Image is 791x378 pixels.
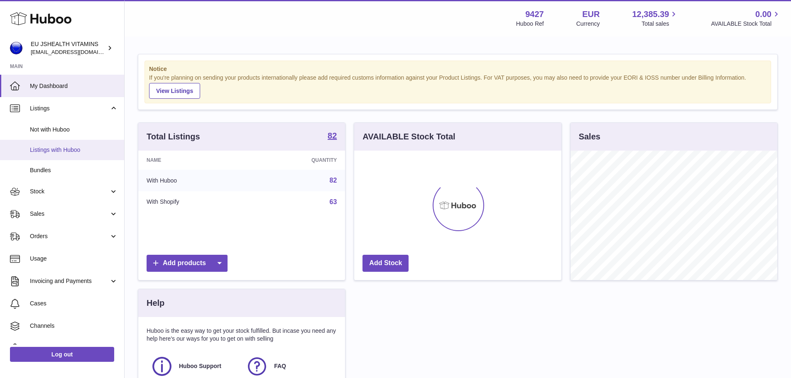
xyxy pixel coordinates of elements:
div: Huboo Ref [516,20,544,28]
span: Total sales [642,20,678,28]
td: With Huboo [138,170,250,191]
th: Name [138,151,250,170]
a: Log out [10,347,114,362]
span: My Dashboard [30,82,118,90]
span: 0.00 [755,9,771,20]
p: Huboo is the easy way to get your stock fulfilled. But incase you need any help here's our ways f... [147,327,337,343]
div: If you're planning on sending your products internationally please add required customs informati... [149,74,767,99]
h3: Help [147,298,164,309]
span: Channels [30,322,118,330]
strong: 9427 [525,9,544,20]
h3: Total Listings [147,131,200,142]
div: Currency [576,20,600,28]
span: AVAILABLE Stock Total [711,20,781,28]
a: Huboo Support [151,355,238,378]
a: Add Stock [362,255,409,272]
span: Listings with Huboo [30,146,118,154]
span: Bundles [30,166,118,174]
strong: Notice [149,65,767,73]
span: Usage [30,255,118,263]
a: 82 [328,132,337,141]
strong: 82 [328,132,337,140]
span: 12,385.39 [632,9,669,20]
span: Not with Huboo [30,126,118,134]
span: Sales [30,210,109,218]
div: EU JSHEALTH VITAMINS [31,40,105,56]
a: 82 [330,177,337,184]
td: With Shopify [138,191,250,213]
span: Listings [30,105,109,112]
a: 63 [330,198,337,205]
h3: Sales [579,131,600,142]
span: [EMAIL_ADDRESS][DOMAIN_NAME] [31,49,122,55]
h3: AVAILABLE Stock Total [362,131,455,142]
span: Stock [30,188,109,195]
span: Huboo Support [179,362,221,370]
a: 0.00 AVAILABLE Stock Total [711,9,781,28]
strong: EUR [582,9,600,20]
a: FAQ [246,355,333,378]
a: 12,385.39 Total sales [632,9,678,28]
img: internalAdmin-9427@internal.huboo.com [10,42,22,54]
a: Add products [147,255,228,272]
span: Settings [30,344,118,352]
span: Cases [30,300,118,307]
span: FAQ [274,362,286,370]
a: View Listings [149,83,200,99]
span: Invoicing and Payments [30,277,109,285]
th: Quantity [250,151,345,170]
span: Orders [30,232,109,240]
